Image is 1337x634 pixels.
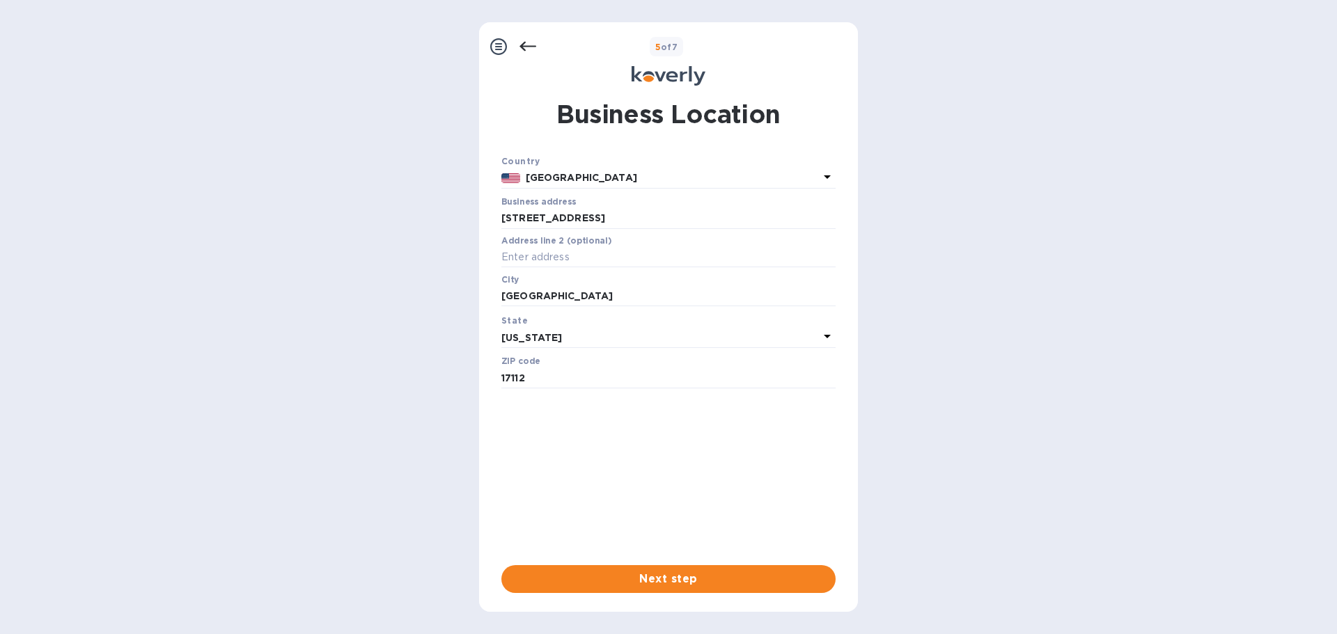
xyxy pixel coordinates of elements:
span: Next step [513,571,824,587]
b: of 7 [655,42,678,52]
label: ZIP code [501,358,540,366]
input: Enter address [501,247,836,268]
input: Enter city [501,286,836,307]
label: Address line 2 (optional) [501,237,611,245]
b: Country [501,156,540,166]
b: [GEOGRAPHIC_DATA] [526,172,637,183]
input: Enter address [501,208,836,229]
h1: Business Location [556,97,780,132]
label: Business address [501,198,576,206]
button: Next step [501,565,836,593]
span: 5 [655,42,661,52]
input: Enter ZIP code [501,367,836,388]
label: City [501,276,519,284]
img: US [501,173,520,183]
b: [US_STATE] [501,332,562,343]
